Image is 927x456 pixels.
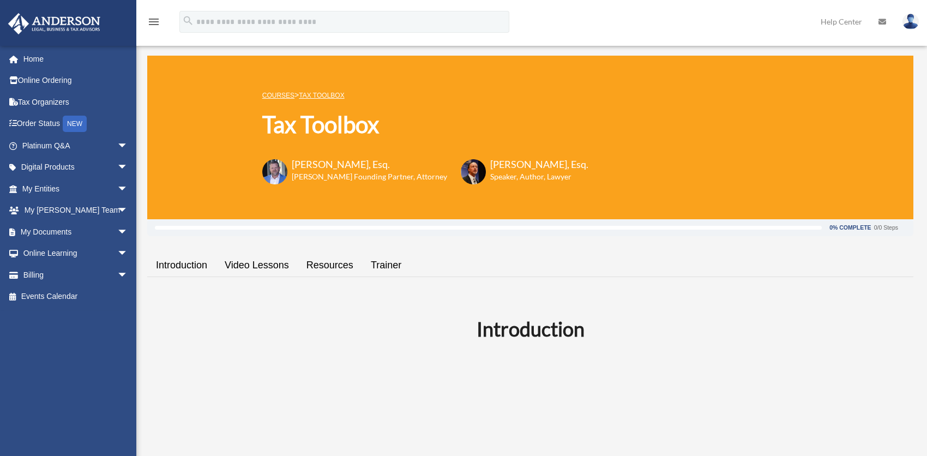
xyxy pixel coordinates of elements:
[216,250,298,281] a: Video Lessons
[117,157,139,179] span: arrow_drop_down
[5,13,104,34] img: Anderson Advisors Platinum Portal
[8,178,145,200] a: My Entitiesarrow_drop_down
[362,250,410,281] a: Trainer
[299,92,344,99] a: Tax Toolbox
[461,159,486,184] img: Scott-Estill-Headshot.png
[63,116,87,132] div: NEW
[117,221,139,243] span: arrow_drop_down
[8,113,145,135] a: Order StatusNEW
[117,264,139,286] span: arrow_drop_down
[262,92,294,99] a: COURSES
[8,243,145,265] a: Online Learningarrow_drop_down
[262,109,588,141] h1: Tax Toolbox
[292,171,447,182] h6: [PERSON_NAME] Founding Partner, Attorney
[829,225,871,231] div: 0% Complete
[117,135,139,157] span: arrow_drop_down
[490,158,588,171] h3: [PERSON_NAME], Esq.
[902,14,919,29] img: User Pic
[182,15,194,27] i: search
[147,250,216,281] a: Introduction
[117,200,139,222] span: arrow_drop_down
[8,264,145,286] a: Billingarrow_drop_down
[8,221,145,243] a: My Documentsarrow_drop_down
[490,171,575,182] h6: Speaker, Author, Lawyer
[262,159,287,184] img: Toby-circle-head.png
[147,19,160,28] a: menu
[292,158,447,171] h3: [PERSON_NAME], Esq.
[298,250,362,281] a: Resources
[117,243,139,265] span: arrow_drop_down
[8,200,145,221] a: My [PERSON_NAME] Teamarrow_drop_down
[874,225,898,231] div: 0/0 Steps
[8,70,145,92] a: Online Ordering
[8,48,145,70] a: Home
[8,157,145,178] a: Digital Productsarrow_drop_down
[262,88,588,102] p: >
[154,315,907,343] h2: Introduction
[8,286,145,308] a: Events Calendar
[8,91,145,113] a: Tax Organizers
[147,15,160,28] i: menu
[117,178,139,200] span: arrow_drop_down
[8,135,145,157] a: Platinum Q&Aarrow_drop_down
